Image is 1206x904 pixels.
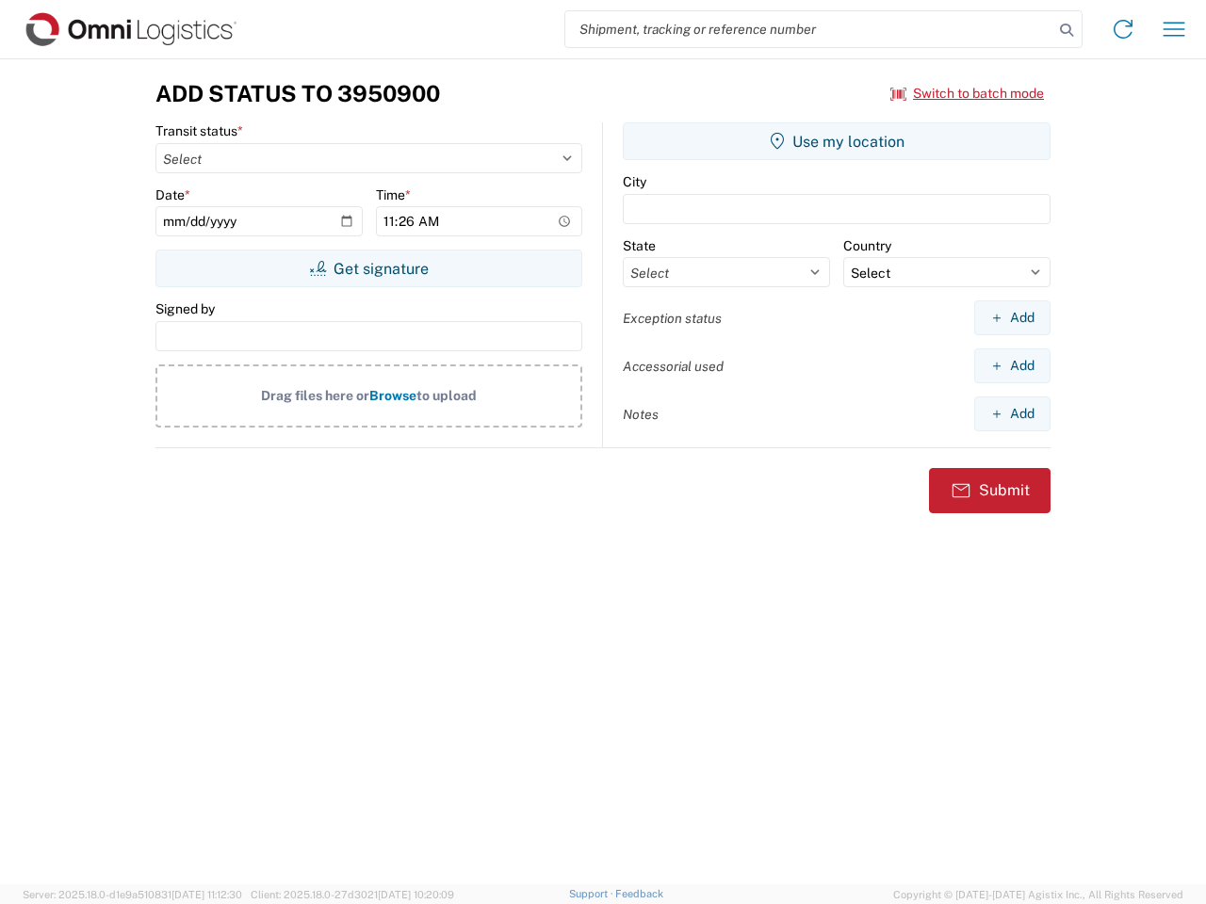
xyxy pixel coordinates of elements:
[843,237,891,254] label: Country
[893,886,1183,903] span: Copyright © [DATE]-[DATE] Agistix Inc., All Rights Reserved
[623,310,722,327] label: Exception status
[155,80,440,107] h3: Add Status to 3950900
[623,358,724,375] label: Accessorial used
[615,888,663,899] a: Feedback
[623,122,1051,160] button: Use my location
[623,237,656,254] label: State
[569,888,616,899] a: Support
[155,300,215,317] label: Signed by
[376,186,411,203] label: Time
[251,889,454,900] span: Client: 2025.18.0-27d3021
[565,11,1053,47] input: Shipment, tracking or reference number
[974,300,1051,335] button: Add
[261,388,369,403] span: Drag files here or
[369,388,416,403] span: Browse
[890,78,1044,109] button: Switch to batch mode
[623,173,646,190] label: City
[623,406,659,423] label: Notes
[155,250,582,287] button: Get signature
[171,889,242,900] span: [DATE] 11:12:30
[416,388,477,403] span: to upload
[974,396,1051,431] button: Add
[378,889,454,900] span: [DATE] 10:20:09
[155,122,243,139] label: Transit status
[974,348,1051,383] button: Add
[929,468,1051,513] button: Submit
[155,186,190,203] label: Date
[23,889,242,900] span: Server: 2025.18.0-d1e9a510831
